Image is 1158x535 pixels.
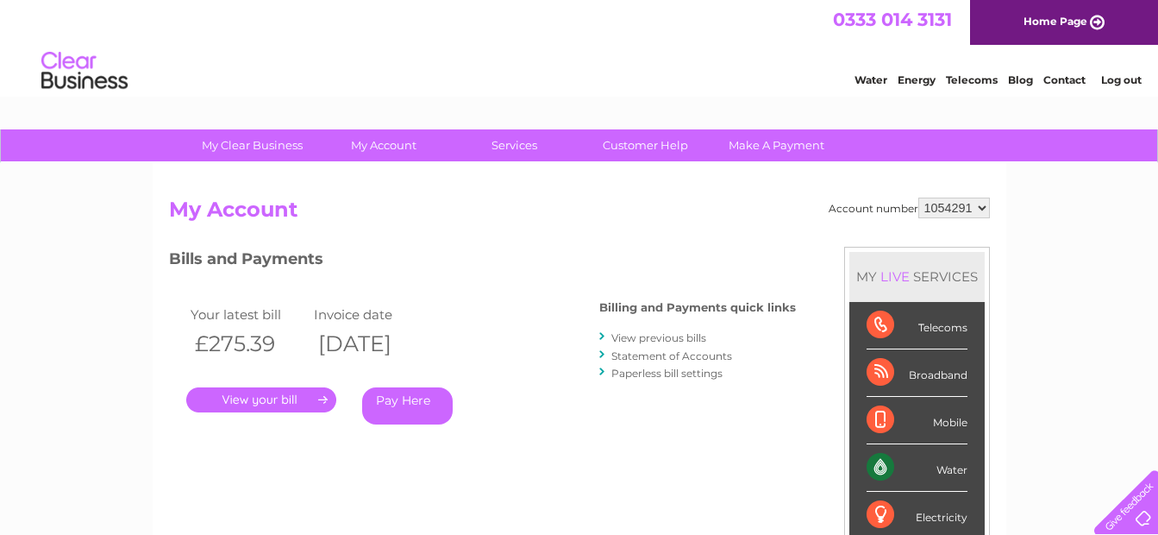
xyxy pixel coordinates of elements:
a: Water [854,73,887,86]
a: Pay Here [362,387,453,425]
h2: My Account [169,198,990,230]
a: My Account [312,129,454,161]
div: Telecoms [867,302,967,349]
a: . [186,387,336,412]
td: Your latest bill [186,303,310,326]
th: £275.39 [186,326,310,362]
img: logo.png [41,45,128,98]
a: Make A Payment [705,129,848,161]
div: Clear Business is a trading name of Verastar Limited (registered in [GEOGRAPHIC_DATA] No. 3667643... [172,9,987,84]
div: Account number [829,198,990,218]
a: Paperless bill settings [611,367,723,380]
a: Telecoms [946,73,998,86]
h3: Bills and Payments [169,247,796,277]
a: Services [443,129,585,161]
a: Energy [898,73,936,86]
a: View previous bills [611,331,706,344]
div: Water [867,444,967,492]
a: Blog [1008,73,1033,86]
div: LIVE [877,268,913,285]
div: Broadband [867,349,967,397]
a: 0333 014 3131 [833,9,952,30]
a: Statement of Accounts [611,349,732,362]
th: [DATE] [310,326,434,362]
a: Contact [1043,73,1086,86]
div: MY SERVICES [849,252,985,301]
td: Invoice date [310,303,434,326]
a: Log out [1101,73,1142,86]
div: Mobile [867,397,967,444]
h4: Billing and Payments quick links [599,301,796,314]
a: My Clear Business [181,129,323,161]
a: Customer Help [574,129,717,161]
